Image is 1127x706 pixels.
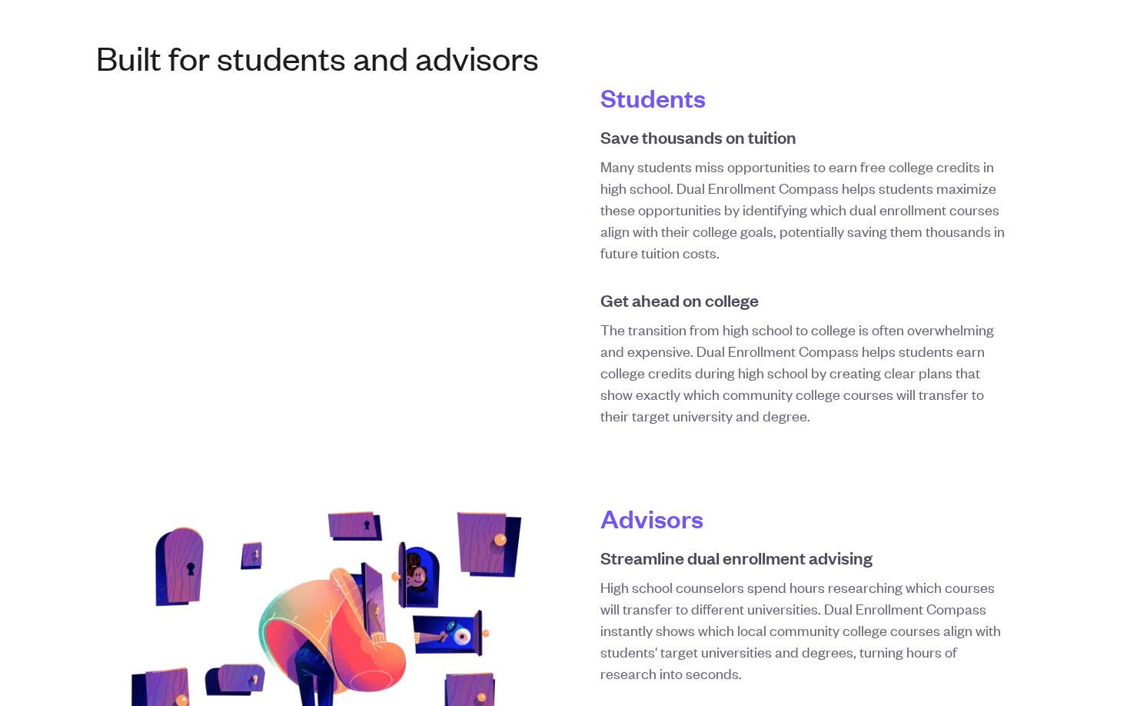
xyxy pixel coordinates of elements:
img: Student jumping with school building in background [121,91,527,418]
p: The transition from high school to college is often overwhelming and expensive. Dual Enrollment C... [600,318,1006,426]
p: High school counselors spend hours researching which courses will transfer to different universit... [600,576,1006,684]
h4: Students [600,82,1006,112]
p: Many students miss opportunities to earn free college credits in high school. Dual Enrollment Com... [600,155,1006,263]
h5: Save thousands on tuition [600,125,1006,149]
h4: Advisors [600,502,1006,533]
h3: Built for students and advisors [96,38,1031,75]
h5: Get ahead on college [600,288,1006,312]
h5: Streamline dual enrollment advising [600,545,1006,570]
